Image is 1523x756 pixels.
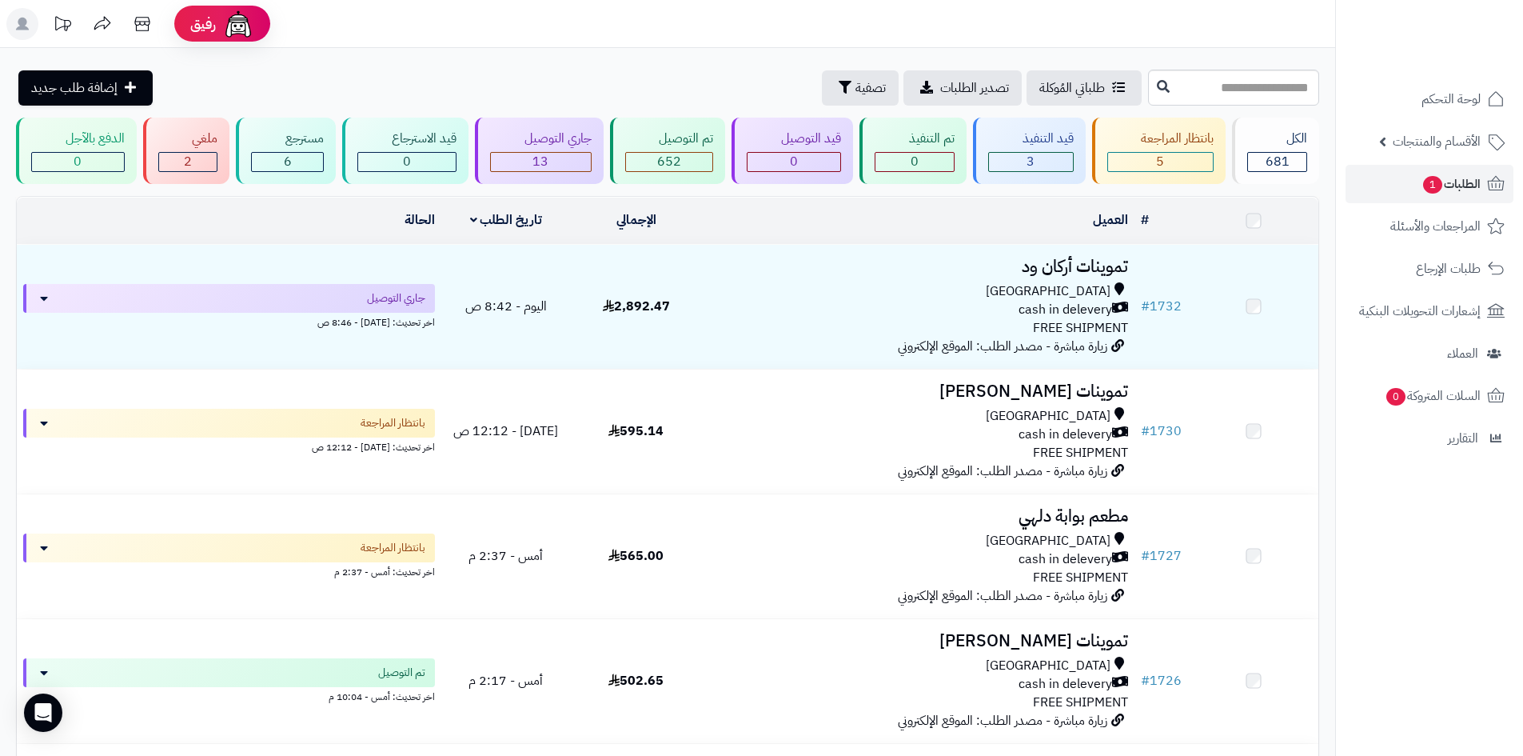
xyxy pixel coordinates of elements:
[1385,385,1481,407] span: السلات المتروكة
[875,153,954,171] div: 0
[986,657,1110,675] span: [GEOGRAPHIC_DATA]
[1359,300,1481,322] span: إشعارات التحويلات البنكية
[1033,568,1128,587] span: FREE SHIPMENT
[1346,207,1513,246] a: المراجعات والأسئلة
[491,153,591,171] div: 13
[367,290,425,306] span: جاري التوصيل
[1027,152,1035,171] span: 3
[32,153,124,171] div: 0
[911,152,919,171] span: 0
[1141,297,1182,316] a: #1732
[74,152,82,171] span: 0
[1141,546,1150,566] span: #
[940,78,1009,98] span: تصدير الطلبات
[1416,258,1481,280] span: طلبات الإرجاع
[898,586,1107,606] span: زيارة مباشرة - مصدر الطلب: الموقع الإلكتروني
[748,153,840,171] div: 0
[1346,165,1513,203] a: الطلبات1
[31,130,125,148] div: الدفع بالآجل
[252,153,323,171] div: 6
[855,78,886,98] span: تصفية
[490,130,592,148] div: جاري التوصيل
[608,671,664,690] span: 502.65
[1346,250,1513,288] a: طلبات الإرجاع
[708,507,1128,526] h3: مطعم بوابة دلهي
[1033,318,1128,338] span: FREE SHIPMENT
[1107,130,1214,148] div: بانتظار المراجعة
[190,14,216,34] span: رفيق
[708,632,1128,650] h3: تموينات [PERSON_NAME]
[378,665,425,681] span: تم التوصيل
[1447,342,1478,365] span: العملاء
[1019,426,1112,444] span: cash in delevery
[361,540,425,556] span: بانتظار المراجعة
[184,152,192,171] span: 2
[472,118,607,184] a: جاري التوصيل 13
[1421,88,1481,110] span: لوحة التحكم
[1390,215,1481,238] span: المراجعات والأسئلة
[468,546,543,566] span: أمس - 2:37 م
[1414,13,1508,46] img: logo-2.png
[1156,152,1164,171] span: 5
[470,210,543,230] a: تاريخ الطلب
[1393,130,1481,153] span: الأقسام والمنتجات
[1108,153,1214,171] div: 5
[790,152,798,171] span: 0
[1019,550,1112,569] span: cash in delevery
[657,152,681,171] span: 652
[1027,70,1142,106] a: طلباتي المُوكلة
[453,422,558,441] span: [DATE] - 12:12 ص
[158,130,218,148] div: ملغي
[898,462,1107,481] span: زيارة مباشرة - مصدر الطلب: الموقع الإلكتروني
[403,152,411,171] span: 0
[1266,152,1290,171] span: 681
[728,118,856,184] a: قيد التوصيل 0
[625,130,714,148] div: تم التوصيل
[1039,78,1105,98] span: طلباتي المُوكلة
[1089,118,1230,184] a: بانتظار المراجعة 5
[608,546,664,566] span: 565.00
[24,694,62,732] div: Open Intercom Messenger
[23,687,435,704] div: اخر تحديث: أمس - 10:04 م
[1229,118,1322,184] a: الكل681
[465,297,547,316] span: اليوم - 8:42 ص
[1019,675,1112,694] span: cash in delevery
[1019,301,1112,319] span: cash in delevery
[251,130,324,148] div: مسترجع
[607,118,729,184] a: تم التوصيل 652
[626,153,713,171] div: 652
[1422,175,1443,194] span: 1
[986,532,1110,550] span: [GEOGRAPHIC_DATA]
[1141,671,1182,690] a: #1726
[23,313,435,330] div: اخر تحديث: [DATE] - 8:46 ص
[361,415,425,431] span: بانتظار المراجعة
[708,382,1128,401] h3: تموينات [PERSON_NAME]
[1141,210,1149,230] a: #
[747,130,841,148] div: قيد التوصيل
[1346,80,1513,118] a: لوحة التحكم
[42,8,82,44] a: تحديثات المنصة
[1448,427,1478,450] span: التقارير
[1141,671,1150,690] span: #
[608,422,664,441] span: 595.14
[603,297,670,316] span: 2,892.47
[989,153,1073,171] div: 3
[1093,210,1128,230] a: العميل
[1141,422,1182,441] a: #1730
[339,118,472,184] a: قيد الاسترجاع 0
[988,130,1074,148] div: قيد التنفيذ
[1033,443,1128,462] span: FREE SHIPMENT
[986,407,1110,426] span: [GEOGRAPHIC_DATA]
[822,70,899,106] button: تصفية
[1033,693,1128,712] span: FREE SHIPMENT
[1346,334,1513,373] a: العملاء
[986,282,1110,301] span: [GEOGRAPHIC_DATA]
[616,210,656,230] a: الإجمالي
[1346,292,1513,330] a: إشعارات التحويلات البنكية
[23,562,435,579] div: اخر تحديث: أمس - 2:37 م
[358,153,456,171] div: 0
[222,8,254,40] img: ai-face.png
[233,118,339,184] a: مسترجع 6
[468,671,543,690] span: أمس - 2:17 م
[708,258,1128,276] h3: تموينات أركان ود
